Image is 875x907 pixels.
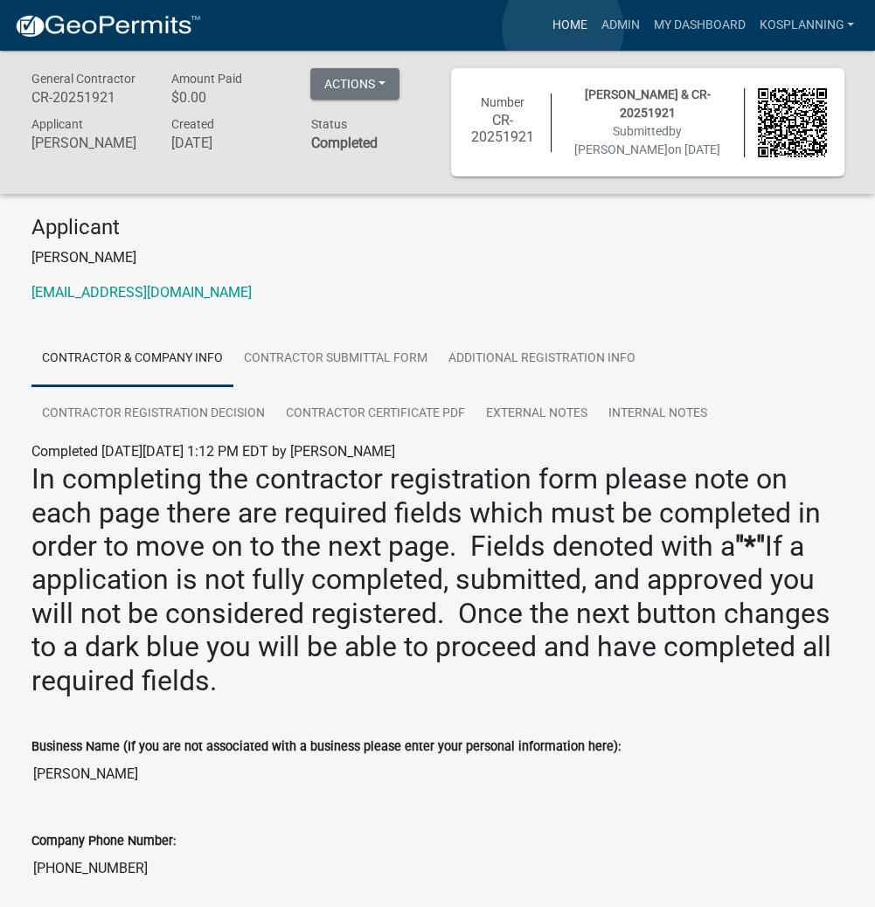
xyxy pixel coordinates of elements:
[31,462,844,697] h2: In completing the contractor registration form please note on each page there are required fields...
[31,117,83,131] span: Applicant
[31,331,233,387] a: Contractor & Company Info
[476,386,598,442] a: External Notes
[310,117,346,131] span: Status
[170,135,284,151] h6: [DATE]
[31,386,275,442] a: Contractor Registration Decision
[170,89,284,106] h6: $0.00
[31,443,395,460] span: Completed [DATE][DATE] 1:12 PM EDT by [PERSON_NAME]
[170,117,213,131] span: Created
[31,89,145,106] h6: CR-20251921
[574,124,720,156] span: Submitted on [DATE]
[170,72,241,86] span: Amount Paid
[31,741,621,753] label: Business Name (If you are not associated with a business please enter your personal information h...
[585,87,711,120] span: [PERSON_NAME] & CR-20251921
[598,386,718,442] a: Internal Notes
[752,9,861,42] a: kosplanning
[233,331,438,387] a: Contractor Submittal Form
[31,72,135,86] span: General Contractor
[31,284,252,301] a: [EMAIL_ADDRESS][DOMAIN_NAME]
[31,215,844,240] h4: Applicant
[31,835,176,848] label: Company Phone Number:
[758,88,827,157] img: QR code
[646,9,752,42] a: My Dashboard
[469,112,538,145] h6: CR-20251921
[310,135,377,151] strong: Completed
[275,386,476,442] a: Contractor Certificate PDF
[310,68,399,100] button: Actions
[545,9,594,42] a: Home
[481,95,524,109] span: Number
[438,331,646,387] a: Additional Registration Info
[594,9,646,42] a: Admin
[31,247,844,268] p: [PERSON_NAME]
[31,135,145,151] h6: [PERSON_NAME]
